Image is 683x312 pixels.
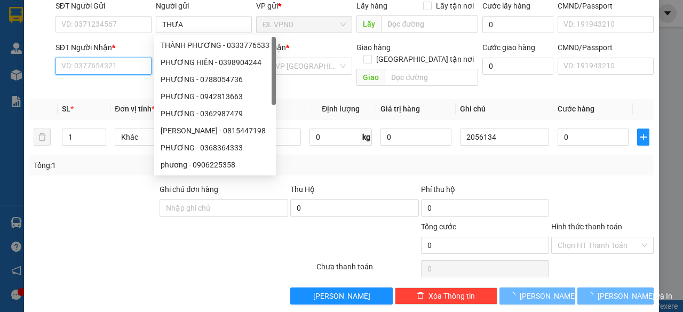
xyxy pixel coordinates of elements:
div: SĐT Người Nhận [55,42,152,53]
button: deleteXóa Thông tin [395,287,497,305]
button: delete [34,129,51,146]
div: PHƯƠNG - 0368364333 [154,139,276,156]
input: Dọc đường [385,69,478,86]
span: delete [417,292,424,300]
span: Giá trị hàng [380,105,420,113]
input: 0 [380,129,451,146]
span: Tổng cước [421,222,456,231]
div: CMND/Passport [558,42,654,53]
div: PHƯƠNG HÙNG - 0815447198 [154,122,276,139]
label: Hình thức thanh toán [551,222,622,231]
div: PHƯƠNG HIỀN - 0398904244 [154,54,276,71]
span: kg [361,129,372,146]
button: [PERSON_NAME] [499,287,576,305]
div: Chưa thanh toán [315,261,420,279]
span: Thu Hộ [290,185,315,194]
span: [GEOGRAPHIC_DATA] tận nơi [372,53,478,65]
input: Cước lấy hàng [482,16,553,33]
div: THÀNH PHƯƠNG - 0333776533 [161,39,269,51]
div: PHƯƠNG - 0362987479 [161,108,269,119]
span: Khác [121,129,197,145]
span: [PERSON_NAME] và In [598,290,672,302]
span: loading [508,292,520,299]
input: Cước giao hàng [482,58,553,75]
span: Định lượng [322,105,360,113]
div: PHƯƠNG - 0362987479 [154,105,276,122]
div: phương - 0906225358 [154,156,276,173]
button: plus [637,129,649,146]
span: plus [638,133,649,141]
div: PHƯƠNG - 0788054736 [154,71,276,88]
span: Đơn vị tính [115,105,155,113]
span: Lấy [356,15,381,33]
span: Xóa Thông tin [428,290,475,302]
input: Ghi Chú [460,129,549,146]
th: Ghi chú [456,99,553,119]
div: PHƯƠNG - 0942813663 [161,91,269,102]
div: THÀNH PHƯƠNG - 0333776533 [154,37,276,54]
div: PHƯƠNG HIỀN - 0398904244 [161,57,269,68]
div: phương - 0906225358 [161,159,269,171]
span: SL [62,105,70,113]
span: Giao hàng [356,43,391,52]
div: Phí thu hộ [421,183,550,199]
label: Ghi chú đơn hàng [160,185,218,194]
button: [PERSON_NAME] [290,287,393,305]
div: Tổng: 1 [34,159,265,171]
div: PHƯƠNG - 0942813663 [154,88,276,105]
span: [PERSON_NAME] [313,290,370,302]
div: [PERSON_NAME] - 0815447198 [161,125,269,137]
button: [PERSON_NAME] và In [577,287,654,305]
div: PHƯƠNG - 0788054736 [161,74,269,85]
span: Giao [356,69,385,86]
span: [PERSON_NAME] [520,290,577,302]
input: Dọc đường [381,15,478,33]
span: loading [586,292,598,299]
span: Cước hàng [558,105,594,113]
span: ĐL VPND [263,17,346,33]
label: Cước lấy hàng [482,2,530,10]
span: Lấy hàng [356,2,387,10]
label: Cước giao hàng [482,43,535,52]
div: PHƯƠNG - 0368364333 [161,142,269,154]
input: Ghi chú đơn hàng [160,199,288,217]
